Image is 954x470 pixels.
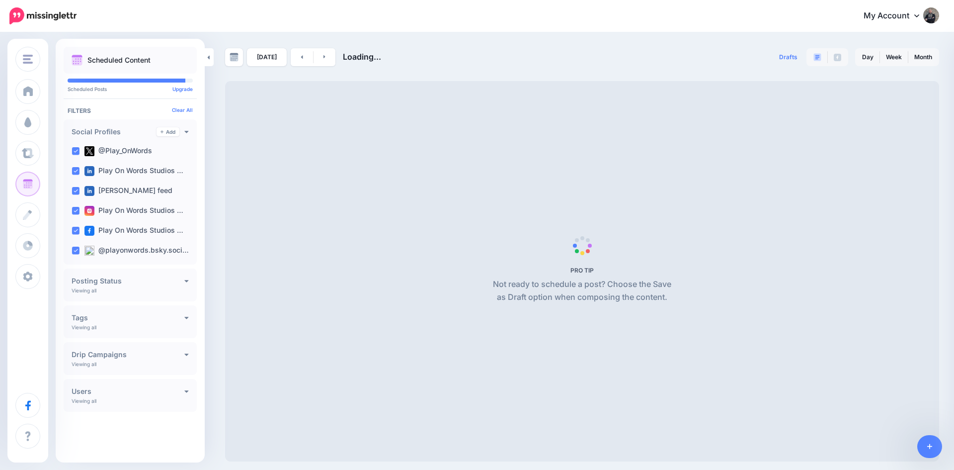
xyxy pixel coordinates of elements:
label: @Play_OnWords [84,146,152,156]
h4: Filters [68,107,193,114]
h4: Social Profiles [72,128,157,135]
img: facebook-grey-square.png [834,54,841,61]
label: Play On Words Studios … [84,206,183,216]
span: Drafts [779,54,797,60]
p: Viewing all [72,324,96,330]
p: Viewing all [72,398,96,404]
h5: PRO TIP [489,267,675,274]
img: menu.png [23,55,33,64]
img: bluesky-square.png [84,246,94,256]
img: instagram-square.png [84,206,94,216]
a: Month [908,49,938,65]
a: My Account [854,4,939,28]
img: Missinglettr [9,7,77,24]
a: Add [157,127,179,136]
h4: Posting Status [72,278,184,284]
h4: Drip Campaigns [72,351,184,358]
p: Scheduled Content [87,57,151,64]
a: Week [880,49,908,65]
label: Play On Words Studios … [84,166,183,176]
img: paragraph-boxed.png [813,53,821,61]
p: Viewing all [72,361,96,367]
p: Viewing all [72,287,96,293]
img: twitter-square.png [84,146,94,156]
label: Play On Words Studios … [84,226,183,236]
img: calendar.png [72,55,82,66]
a: Upgrade [172,86,193,92]
h4: Users [72,388,184,395]
a: Day [856,49,879,65]
p: Scheduled Posts [68,87,193,92]
a: Clear All [172,107,193,113]
p: Not ready to schedule a post? Choose the Save as Draft option when composing the content. [489,278,675,304]
a: [DATE] [247,48,287,66]
img: calendar-grey-darker.png [230,53,238,62]
label: [PERSON_NAME] feed [84,186,172,196]
span: Loading... [343,52,381,62]
img: facebook-square.png [84,226,94,236]
img: linkedin-square.png [84,186,94,196]
h4: Tags [72,314,184,321]
a: Drafts [773,48,803,66]
img: linkedin-square.png [84,166,94,176]
label: @playonwords.bsky.soci… [84,246,189,256]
